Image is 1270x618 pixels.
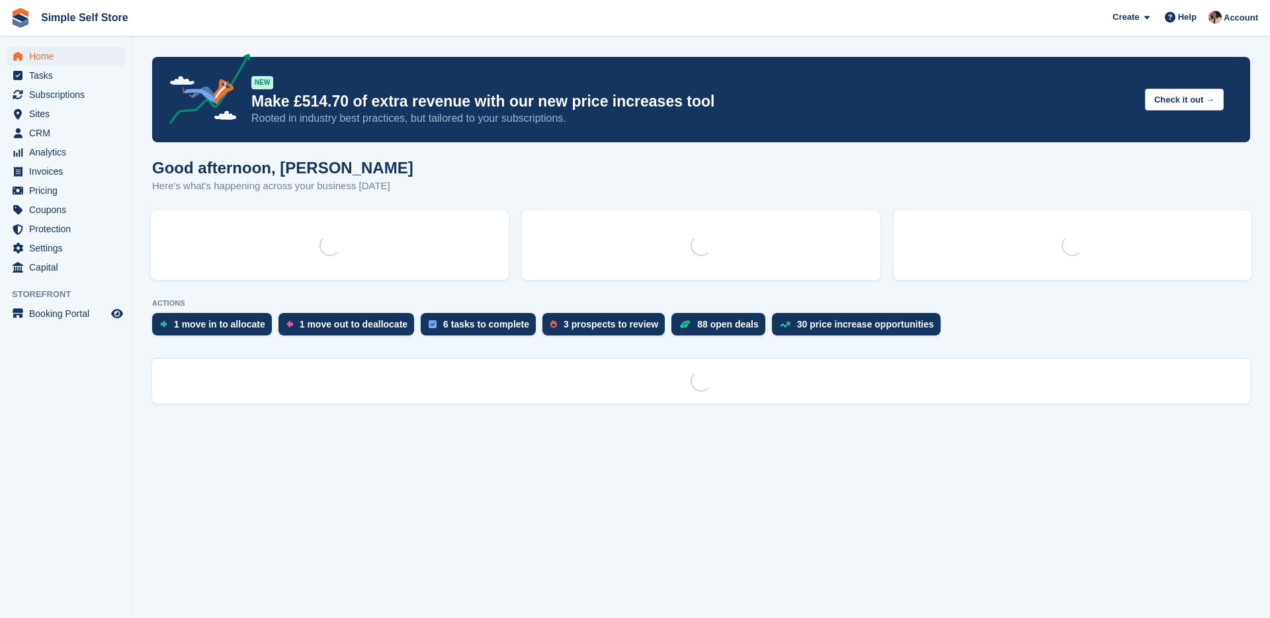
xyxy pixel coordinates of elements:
[780,322,790,328] img: price_increase_opportunities-93ffe204e8149a01c8c9dc8f82e8f89637d9d84a8eef4429ea346261dce0b2c0.svg
[29,239,108,257] span: Settings
[772,313,947,342] a: 30 price increase opportunities
[7,220,125,238] a: menu
[697,319,759,330] div: 88 open deals
[1113,11,1139,24] span: Create
[12,288,132,301] span: Storefront
[443,319,529,330] div: 6 tasks to complete
[152,179,413,194] p: Here's what's happening across your business [DATE]
[421,313,542,342] a: 6 tasks to complete
[7,66,125,85] a: menu
[11,8,30,28] img: stora-icon-8386f47178a22dfd0bd8f6a31ec36ba5ce8667c1dd55bd0f319d3a0aa187defe.svg
[29,66,108,85] span: Tasks
[7,258,125,277] a: menu
[152,159,413,177] h1: Good afternoon, [PERSON_NAME]
[7,143,125,161] a: menu
[152,313,278,342] a: 1 move in to allocate
[7,304,125,323] a: menu
[29,105,108,123] span: Sites
[7,181,125,200] a: menu
[251,76,273,89] div: NEW
[251,111,1134,126] p: Rooted in industry best practices, but tailored to your subscriptions.
[7,85,125,104] a: menu
[286,320,293,328] img: move_outs_to_deallocate_icon-f764333ba52eb49d3ac5e1228854f67142a1ed5810a6f6cc68b1a99e826820c5.svg
[7,105,125,123] a: menu
[542,313,671,342] a: 3 prospects to review
[429,320,437,328] img: task-75834270c22a3079a89374b754ae025e5fb1db73e45f91037f5363f120a921f8.svg
[29,220,108,238] span: Protection
[29,181,108,200] span: Pricing
[7,47,125,66] a: menu
[158,54,251,129] img: price-adjustments-announcement-icon-8257ccfd72463d97f412b2fc003d46551f7dbcb40ab6d574587a9cd5c0d94...
[29,304,108,323] span: Booking Portal
[36,7,134,28] a: Simple Self Store
[29,258,108,277] span: Capital
[7,239,125,257] a: menu
[7,124,125,142] a: menu
[300,319,407,330] div: 1 move out to deallocate
[7,162,125,181] a: menu
[679,320,691,329] img: deal-1b604bf984904fb50ccaf53a9ad4b4a5d6e5aea283cecdc64d6e3604feb123c2.svg
[29,47,108,66] span: Home
[29,85,108,104] span: Subscriptions
[251,92,1134,111] p: Make £514.70 of extra revenue with our new price increases tool
[797,319,934,330] div: 30 price increase opportunities
[7,200,125,219] a: menu
[278,313,421,342] a: 1 move out to deallocate
[174,319,265,330] div: 1 move in to allocate
[29,124,108,142] span: CRM
[29,200,108,219] span: Coupons
[152,299,1250,308] p: ACTIONS
[160,320,167,328] img: move_ins_to_allocate_icon-fdf77a2bb77ea45bf5b3d319d69a93e2d87916cf1d5bf7949dd705db3b84f3ca.svg
[1145,89,1224,110] button: Check it out →
[1224,11,1258,24] span: Account
[550,320,557,328] img: prospect-51fa495bee0391a8d652442698ab0144808aea92771e9ea1ae160a38d050c398.svg
[671,313,772,342] a: 88 open deals
[1178,11,1197,24] span: Help
[109,306,125,322] a: Preview store
[29,162,108,181] span: Invoices
[29,143,108,161] span: Analytics
[1208,11,1222,24] img: Scott McCutcheon
[564,319,658,330] div: 3 prospects to review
